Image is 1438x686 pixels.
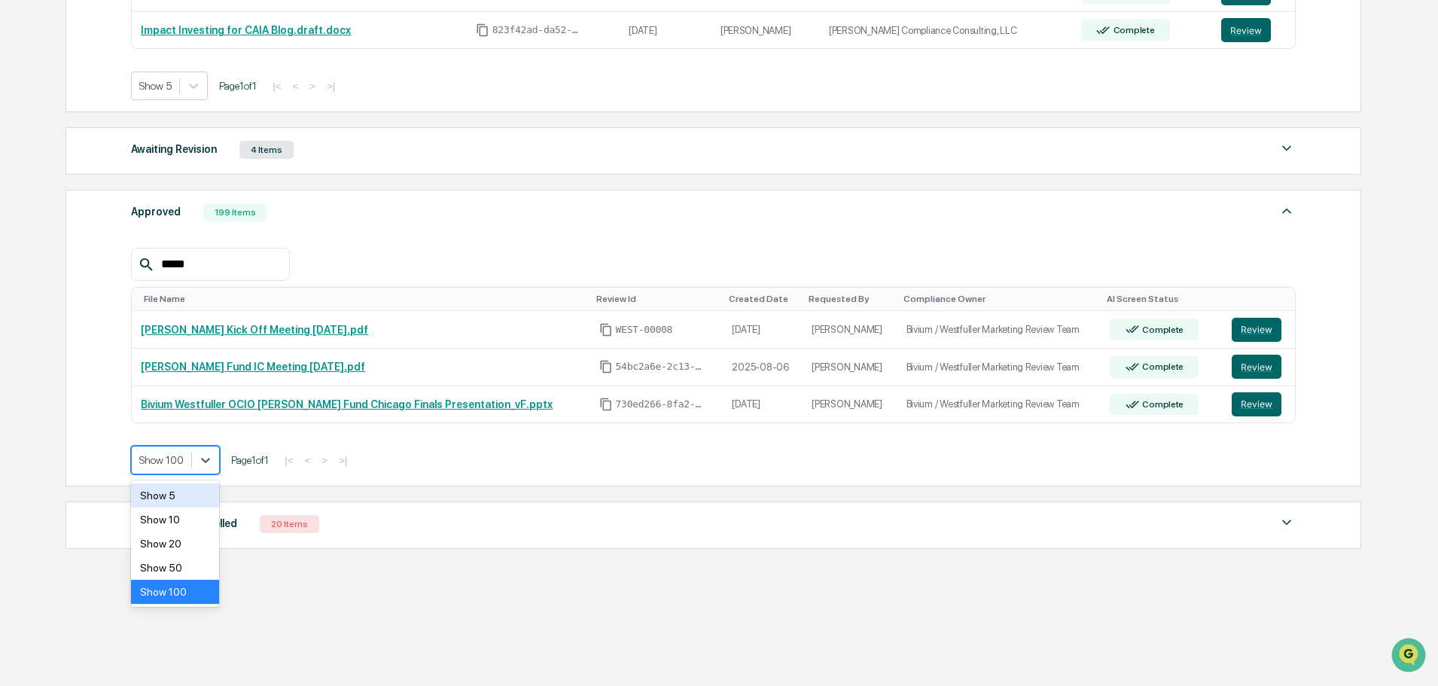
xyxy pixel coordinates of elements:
span: [PERSON_NAME] [47,205,122,217]
div: Show 50 [131,556,219,580]
span: [PERSON_NAME] [47,245,122,258]
span: Attestations [124,308,187,323]
span: Data Lookup [30,337,95,352]
td: [PERSON_NAME] [803,311,897,349]
span: Copy Id [599,398,613,411]
div: Show 100 [131,580,219,604]
button: Review [1221,18,1271,42]
div: Toggle SortBy [1107,294,1217,304]
td: 2025-08-06 [723,349,803,386]
div: Complete [1139,399,1184,410]
a: Bivium Westfuller OCIO [PERSON_NAME] Fund Chicago Finals Presentation_vF.pptx [141,398,553,410]
span: • [125,245,130,258]
td: [DATE] [723,311,803,349]
a: Review [1232,318,1286,342]
span: Preclearance [30,308,97,323]
td: [DATE] [620,12,711,49]
img: Rachel Stanley [15,231,39,255]
div: We're available if you need us! [68,130,207,142]
a: 🖐️Preclearance [9,302,103,329]
span: Pylon [150,373,182,385]
div: 🗄️ [109,309,121,322]
span: 54bc2a6e-2c13-4dc0-9b16-5878b03d255c [616,361,706,373]
button: > [317,454,332,467]
div: 4 Items [239,141,294,159]
div: Toggle SortBy [144,294,583,304]
a: 🗄️Attestations [103,302,193,329]
td: [PERSON_NAME] [803,386,897,423]
div: Toggle SortBy [809,294,891,304]
button: |< [268,80,285,93]
span: Copy Id [599,323,613,337]
span: WEST-00008 [616,324,673,336]
span: 730ed266-8fa2-4fc0-b951-ad2ae66d8b98 [616,398,706,410]
button: Review [1232,318,1281,342]
td: Bivium / Westfuller Marketing Review Team [897,349,1101,386]
img: 8933085812038_c878075ebb4cc5468115_72.jpg [32,115,59,142]
button: < [300,454,315,467]
iframe: Open customer support [1390,636,1430,677]
a: Review [1232,355,1286,379]
span: Page 1 of 1 [231,454,269,466]
button: |< [280,454,297,467]
div: 🔎 [15,338,27,350]
button: < [288,80,303,93]
div: Start new chat [68,115,247,130]
div: 🖐️ [15,309,27,322]
div: Complete [1110,25,1155,35]
td: [DATE] [723,386,803,423]
div: Awaiting Revision [131,139,217,159]
div: 199 Items [203,203,267,221]
button: >| [322,80,340,93]
button: >| [334,454,352,467]
a: Review [1232,392,1286,416]
div: Toggle SortBy [729,294,797,304]
td: [PERSON_NAME] [803,349,897,386]
div: Toggle SortBy [596,294,717,304]
div: 20 Items [260,515,319,533]
a: Impact Investing for CAIA Blog.draft.docx [141,24,351,36]
div: Past conversations [15,167,101,179]
img: 1746055101610-c473b297-6a78-478c-a979-82029cc54cd1 [15,115,42,142]
td: Bivium / Westfuller Marketing Review Team [897,311,1101,349]
img: Rachel Stanley [15,191,39,215]
button: See all [233,164,274,182]
div: Show 5 [131,483,219,508]
span: Page 1 of 1 [219,80,257,92]
div: Toggle SortBy [1235,294,1289,304]
td: Bivium / Westfuller Marketing Review Team [897,386,1101,423]
a: Powered byPylon [106,373,182,385]
span: Copy Id [476,23,489,37]
button: > [305,80,320,93]
span: 823f42ad-da52-427a-bdfe-d3b490ef0764 [492,24,583,36]
span: Copy Id [599,360,613,373]
div: Approved [131,202,181,221]
span: • [125,205,130,217]
button: Start new chat [256,120,274,138]
a: [PERSON_NAME] Fund IC Meeting [DATE].pdf [141,361,365,373]
button: Review [1232,355,1281,379]
img: caret [1278,139,1296,157]
div: Complete [1139,325,1184,335]
div: Show 10 [131,508,219,532]
a: 🔎Data Lookup [9,331,101,358]
td: [PERSON_NAME] [711,12,820,49]
td: [PERSON_NAME] Compliance Consulting, LLC [820,12,1072,49]
button: Review [1232,392,1281,416]
span: [DATE] [133,245,164,258]
img: caret [1278,202,1296,220]
div: Show 20 [131,532,219,556]
p: How can we help? [15,32,274,56]
img: caret [1278,514,1296,532]
span: [DATE] [133,205,164,217]
div: Complete [1139,361,1184,372]
a: Review [1221,18,1286,42]
div: Toggle SortBy [903,294,1095,304]
a: [PERSON_NAME] Kick Off Meeting [DATE].pdf [141,324,368,336]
